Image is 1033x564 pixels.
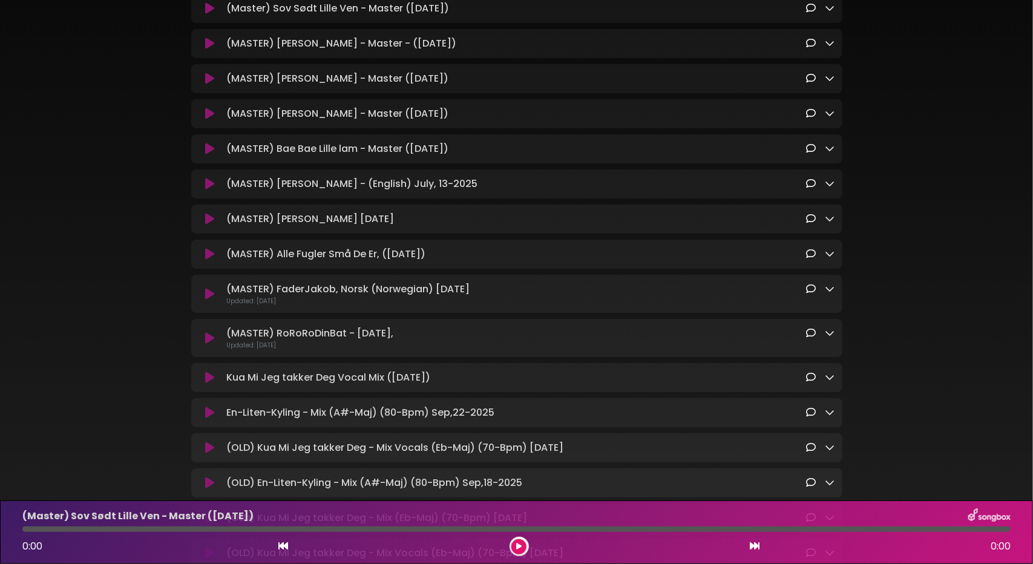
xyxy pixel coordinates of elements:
p: (OLD) Kua Mi Jeg takker Deg - Mix Vocals (Eb-Maj) (70-Bpm) [DATE] [226,441,563,455]
p: (Master) Sov Sødt Lille Ven - Master ([DATE]) [22,509,254,523]
p: Updated: [DATE] [226,297,835,306]
span: 0:00 [991,539,1011,554]
p: (MASTER) Alle Fugler Små De Er, ([DATE]) [226,247,425,261]
p: (MASTER) [PERSON_NAME] - (English) July, 13-2025 [226,177,477,191]
p: (MASTER) Bae Bae Lille lam - Master ([DATE]) [226,142,448,156]
p: (MASTER) [PERSON_NAME] [DATE] [226,212,394,226]
p: En-Liten-Kyling - Mix (A#-Maj) (80-Bpm) Sep,22-2025 [226,405,494,420]
p: (MASTER) [PERSON_NAME] - Master ([DATE]) [226,71,448,86]
span: 0:00 [22,539,42,553]
img: songbox-logo-white.png [968,508,1011,524]
p: (Master) Sov Sødt Lille Ven - Master ([DATE]) [226,1,449,16]
p: (MASTER) RoRoRoDinBat - [DATE], [226,326,393,341]
p: Updated: [DATE] [226,341,835,350]
p: Kua Mi Jeg takker Deg Vocal Mix ([DATE]) [226,370,430,385]
p: (MASTER) FaderJakob, Norsk (Norwegian) [DATE] [226,282,470,297]
p: (MASTER) [PERSON_NAME] - Master ([DATE]) [226,107,448,121]
p: (MASTER) [PERSON_NAME] - Master - ([DATE]) [226,36,456,51]
p: (OLD) En-Liten-Kyling - Mix (A#-Maj) (80-Bpm) Sep,18-2025 [226,476,522,490]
